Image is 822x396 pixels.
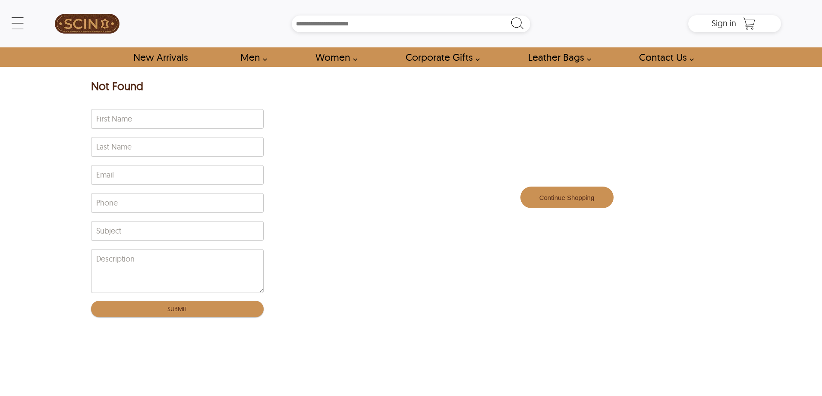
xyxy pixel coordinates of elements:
a: contact-us [629,47,699,67]
a: Shop Women Leather Jackets [305,47,362,67]
a: Shop Leather Corporate Gifts [396,47,485,67]
button: Continue Shopping [520,187,614,208]
div: Not Found [91,80,143,94]
img: SCIN [55,4,120,43]
div: Not Found [91,80,264,94]
a: Sign in [712,21,736,28]
a: Shop Leather Bags [518,47,596,67]
a: Shopping Cart [740,17,758,30]
a: shop men's leather jackets [230,47,272,67]
span: Sign in [712,18,736,28]
a: SCIN [41,4,133,43]
a: Shop New Arrivals [123,47,197,67]
a: Continue Shopping [520,194,614,201]
button: Submit [91,301,264,317]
